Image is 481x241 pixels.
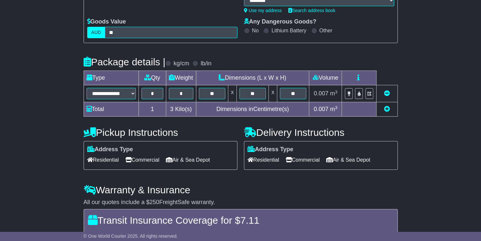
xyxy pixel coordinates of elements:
[170,106,173,112] span: 3
[84,199,398,206] div: All our quotes include a $ FreightSafe warranty.
[139,102,166,117] td: 1
[150,199,159,205] span: 250
[240,215,259,226] span: 7.11
[84,233,178,239] span: © One World Courier 2025. All rights reserved.
[166,102,196,117] td: Kilo(s)
[87,18,126,25] label: Goods Value
[228,85,236,102] td: x
[84,127,237,138] h4: Pickup Instructions
[87,155,119,165] span: Residential
[244,127,398,138] h4: Delivery Instructions
[252,27,259,34] label: No
[335,105,338,110] sup: 3
[88,215,393,226] h4: Transit Insurance Coverage for $
[84,56,166,67] h4: Package details |
[330,90,338,97] span: m
[244,18,316,25] label: Any Dangerous Goods?
[335,89,338,94] sup: 3
[314,106,329,112] span: 0.007
[84,185,398,195] h4: Warranty & Insurance
[309,71,342,85] td: Volume
[84,102,139,117] td: Total
[248,146,294,153] label: Address Type
[384,106,390,112] a: Add new item
[87,27,105,38] label: AUD
[196,71,309,85] td: Dimensions (L x W x H)
[326,155,370,165] span: Air & Sea Depot
[319,27,332,34] label: Other
[87,146,133,153] label: Address Type
[269,85,277,102] td: x
[125,155,159,165] span: Commercial
[200,60,211,67] label: lb/in
[384,90,390,97] a: Remove this item
[286,155,320,165] span: Commercial
[84,71,139,85] td: Type
[330,106,338,112] span: m
[271,27,306,34] label: Lithium Battery
[244,8,282,13] a: Use my address
[248,155,279,165] span: Residential
[139,71,166,85] td: Qty
[288,8,335,13] a: Search address book
[196,102,309,117] td: Dimensions in Centimetre(s)
[166,71,196,85] td: Weight
[173,60,189,67] label: kg/cm
[166,155,210,165] span: Air & Sea Depot
[314,90,329,97] span: 0.007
